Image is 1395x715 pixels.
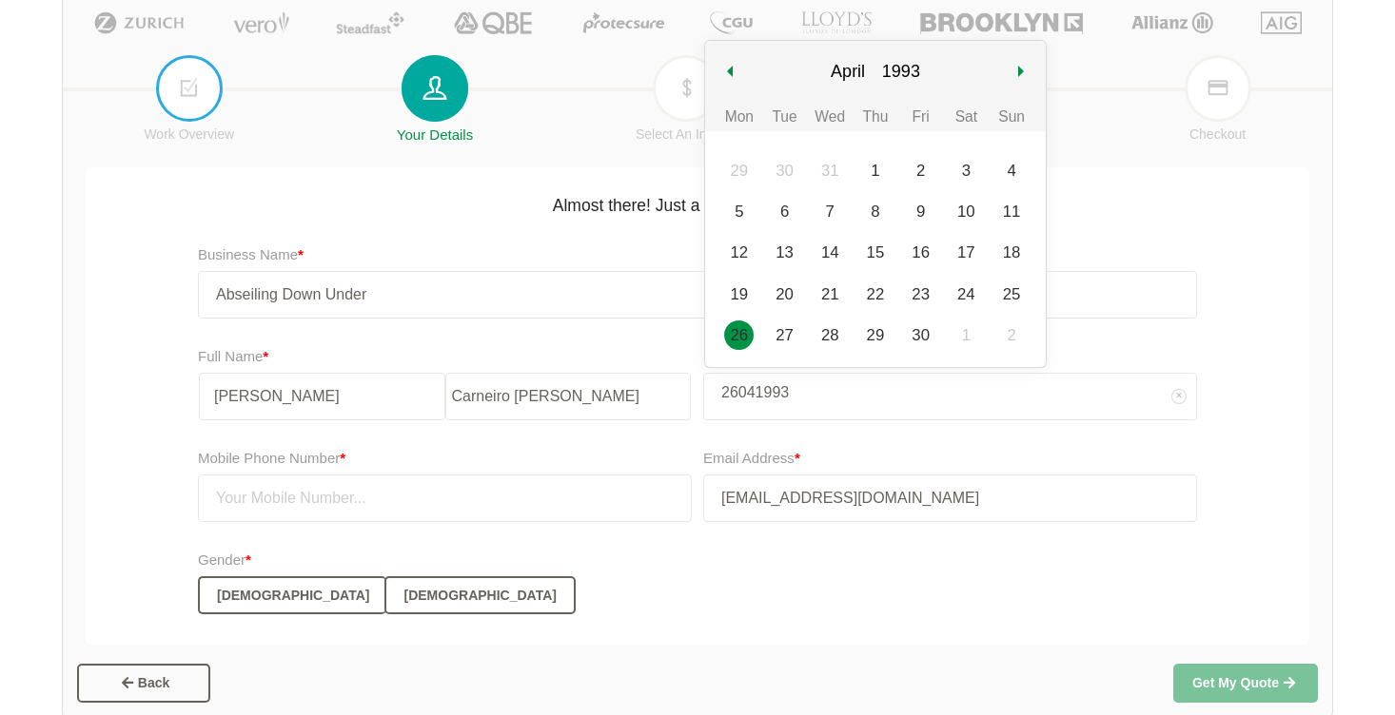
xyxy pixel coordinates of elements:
[906,197,935,226] div: 9
[770,197,799,226] div: 6
[198,549,251,571] label: Gender
[906,238,935,267] div: 16
[724,197,754,226] div: 5
[703,474,1197,522] input: Your Full Email Address...
[724,156,754,185] div: 29
[77,664,210,702] button: Back
[952,320,981,350] div: 1
[701,41,758,103] button: Previous month
[724,280,754,309] div: 19
[860,156,890,185] div: 1
[445,373,692,420] input: Your Last Name...
[906,320,935,350] div: 30
[724,320,754,350] div: 26
[997,320,1027,350] div: 2
[704,374,1196,412] input: eg: dd/mm/yyyy
[913,108,930,125] span: Fri
[815,320,845,350] div: 28
[198,345,268,368] label: Full Name
[815,108,845,125] span: Wed
[860,197,890,226] div: 8
[997,238,1027,267] div: 18
[906,156,935,185] div: 2
[144,57,234,142] a: Work Overview
[995,41,1052,103] button: Next month
[913,11,1090,34] img: Brooklyn | Public Liability Insurance
[770,238,799,267] div: 13
[1253,11,1309,34] img: AIG | Public Liability Insurance
[198,576,386,614] button: [DEMOGRAPHIC_DATA]
[384,576,575,614] button: [DEMOGRAPHIC_DATA]
[198,271,1197,319] input: Your Business Name...
[95,183,1300,218] h5: Almost there! Just a few more details…
[998,108,1025,125] span: Sun
[997,280,1027,309] div: 25
[225,11,298,34] img: Vero | Public Liability Insurance
[863,108,889,125] span: Thu
[815,156,845,185] div: 31
[906,280,935,309] div: 23
[770,280,799,309] div: 20
[702,11,759,34] img: CGU | Public Liability Insurance
[725,108,754,125] span: Mon
[815,238,845,267] div: 14
[198,474,692,522] input: Your Mobile Number...
[1122,11,1223,34] img: Allianz | Public Liability Insurance
[952,197,981,226] div: 10
[955,108,977,125] span: Sat
[815,197,845,226] div: 7
[815,280,845,309] div: 21
[442,11,545,34] img: QBE | Public Liability Insurance
[952,238,981,267] div: 17
[997,156,1027,185] div: 4
[952,280,981,309] div: 24
[860,238,890,267] div: 15
[860,320,890,350] div: 29
[198,243,304,266] label: Business Name
[198,447,345,470] label: Mobile Phone Number
[576,11,672,34] img: Protecsure | Public Liability Insurance
[860,280,890,309] div: 22
[1173,664,1318,702] button: Get My Quote
[199,373,445,420] input: Your First Name...
[952,156,981,185] div: 3
[328,11,412,34] img: Steadfast | Public Liability Insurance
[770,156,799,185] div: 30
[770,320,799,350] div: 27
[703,447,800,470] label: Email Address
[791,11,882,34] img: LLOYD's | Public Liability Insurance
[772,108,796,125] span: Tue
[703,345,897,368] label: Date of Birth (eg: dd/mm/yyyy)
[86,11,193,34] img: Zurich | Public Liability Insurance
[997,197,1027,226] div: 11
[724,238,754,267] div: 12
